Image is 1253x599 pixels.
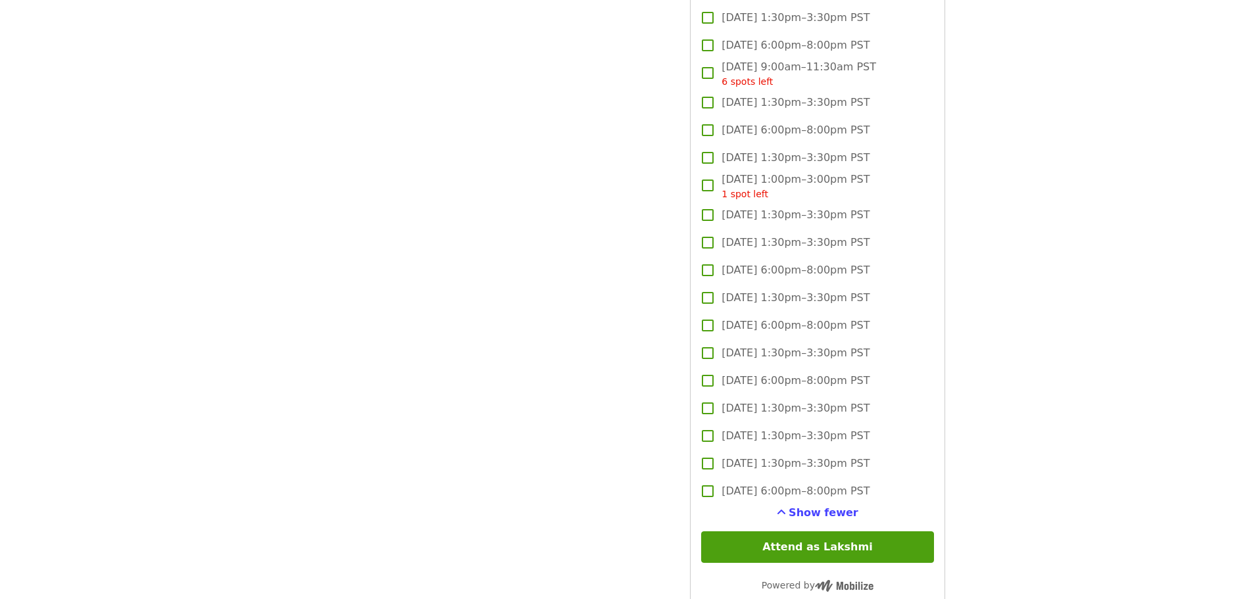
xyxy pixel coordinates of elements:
span: Show fewer [789,506,858,519]
button: Attend as Lakshmi [701,531,933,563]
span: Powered by [762,580,873,590]
button: See more timeslots [777,505,858,521]
span: [DATE] 6:00pm–8:00pm PST [722,37,870,53]
span: [DATE] 1:30pm–3:30pm PST [722,456,870,471]
span: [DATE] 6:00pm–8:00pm PST [722,373,870,389]
span: [DATE] 1:30pm–3:30pm PST [722,345,870,361]
span: [DATE] 1:30pm–3:30pm PST [722,428,870,444]
span: [DATE] 1:00pm–3:00pm PST [722,172,870,201]
span: [DATE] 1:30pm–3:30pm PST [722,95,870,110]
span: [DATE] 6:00pm–8:00pm PST [722,318,870,333]
span: 1 spot left [722,189,768,199]
span: [DATE] 6:00pm–8:00pm PST [722,483,870,499]
span: [DATE] 1:30pm–3:30pm PST [722,207,870,223]
span: 6 spots left [722,76,773,87]
span: [DATE] 1:30pm–3:30pm PST [722,290,870,306]
img: Powered by Mobilize [815,580,873,592]
span: [DATE] 9:00am–11:30am PST [722,59,876,89]
span: [DATE] 1:30pm–3:30pm PST [722,150,870,166]
span: [DATE] 1:30pm–3:30pm PST [722,400,870,416]
span: [DATE] 1:30pm–3:30pm PST [722,10,870,26]
span: [DATE] 6:00pm–8:00pm PST [722,122,870,138]
span: [DATE] 6:00pm–8:00pm PST [722,262,870,278]
span: [DATE] 1:30pm–3:30pm PST [722,235,870,251]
